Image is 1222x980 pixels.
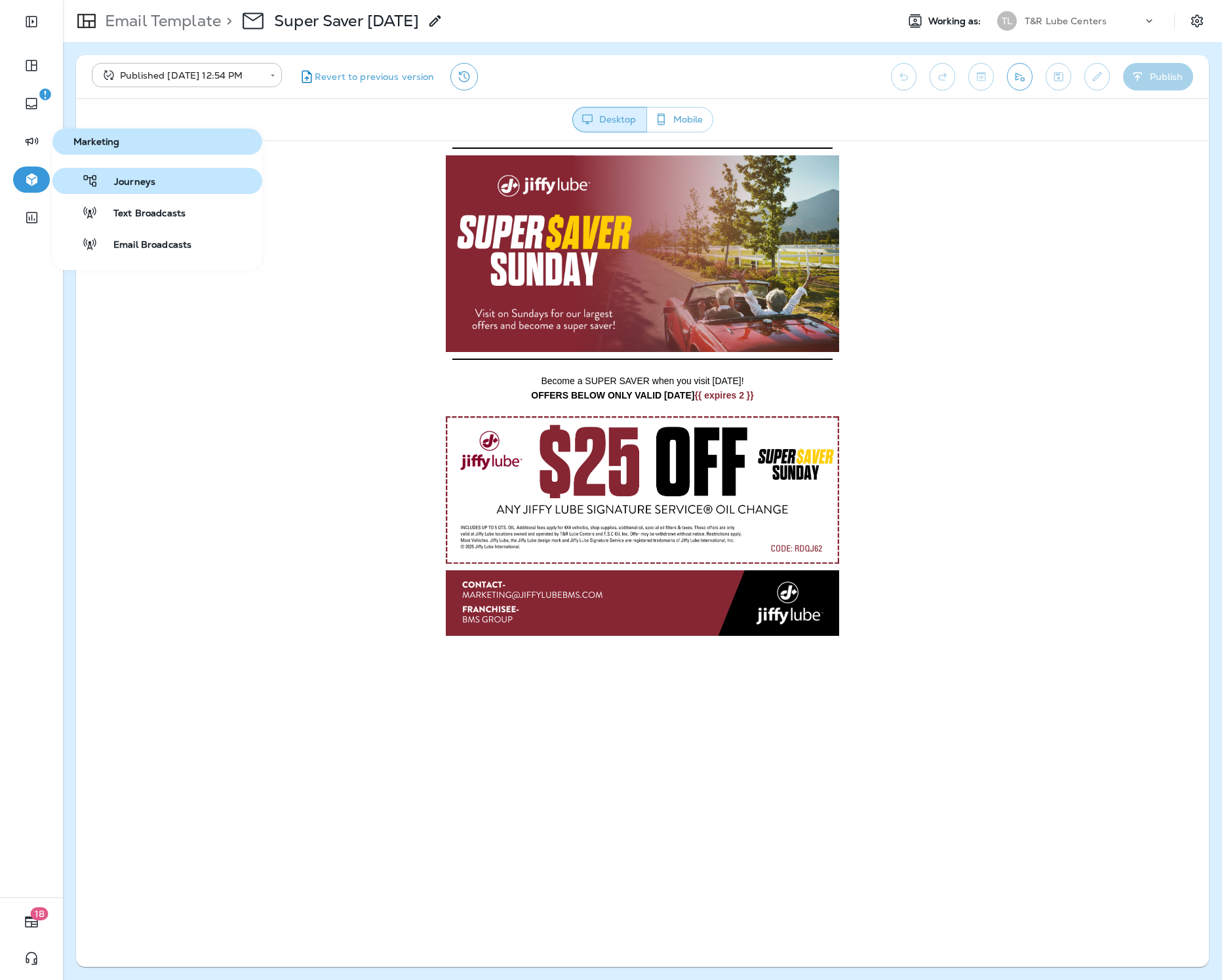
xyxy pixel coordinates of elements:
span: Become a SUPER SAVER when you visit [DATE]! [465,235,667,245]
span: Marketing [58,136,257,147]
button: Settings [1185,9,1209,33]
span: Working as: [928,16,984,27]
img: Coupon [370,275,763,423]
span: 18 [31,907,49,920]
span: OFFERS BELOW ONLY VALID [DATE] [455,249,677,260]
button: Send test email [1007,63,1033,90]
p: Super Saver [DATE] [274,11,420,31]
p: Email Template [100,11,221,31]
button: View Changelog [450,63,478,90]
span: Email Broadcasts [98,239,191,252]
span: Journeys [98,176,155,189]
button: Marketing [52,128,262,155]
span: {{ expires 2 }} [618,249,677,260]
button: Text Broadcasts [52,199,262,225]
img: Footer [370,429,763,495]
button: Journeys [52,168,262,194]
div: Published [DATE] 12:54 PM [101,69,261,82]
button: Mobile [646,107,713,132]
p: > [221,11,232,31]
span: Text Broadcasts [98,208,186,220]
div: Super Saver Sunday [274,11,420,31]
img: Header [370,14,763,211]
div: TL [997,11,1017,31]
button: Email Broadcasts [52,231,262,257]
button: Expand Sidebar [13,9,50,35]
p: T&R Lube Centers [1025,16,1107,26]
button: Desktop [572,107,647,132]
span: Revert to previous version [315,71,435,83]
